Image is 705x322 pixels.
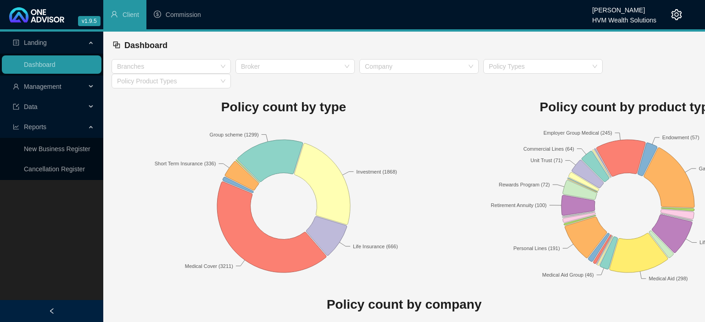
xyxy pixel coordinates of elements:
[9,7,64,22] img: 2df55531c6924b55f21c4cf5d4484680-logo-light.svg
[155,161,216,166] text: Short Term Insurance (336)
[24,165,85,173] a: Cancellation Register
[24,123,46,131] span: Reports
[13,124,19,130] span: line-chart
[499,182,550,187] text: Rewards Program (72)
[491,202,547,208] text: Retirement Annuity (100)
[531,158,563,163] text: Unit Trust (71)
[649,276,688,281] text: Medical Aid (298)
[112,41,121,49] span: block
[123,11,139,18] span: Client
[662,135,699,140] text: Endowment (57)
[671,9,682,20] span: setting
[24,145,90,153] a: New Business Register
[185,263,233,268] text: Medical Cover (3211)
[78,16,101,26] span: v1.9.5
[166,11,201,18] span: Commission
[542,272,594,278] text: Medical Aid Group (46)
[111,11,118,18] span: user
[24,61,56,68] a: Dashboard
[523,146,574,151] text: Commercial Lines (64)
[13,83,19,90] span: user
[124,41,168,50] span: Dashboard
[592,2,656,12] div: [PERSON_NAME]
[154,11,161,18] span: dollar
[112,295,697,315] h1: Policy count by company
[13,39,19,46] span: profile
[210,131,259,137] text: Group scheme (1299)
[513,246,560,251] text: Personal Lines (191)
[353,243,398,249] text: Life Insurance (666)
[24,103,38,110] span: Data
[49,308,55,314] span: left
[543,130,612,136] text: Employer Group Medical (245)
[356,169,397,174] text: Investment (1868)
[24,39,47,46] span: Landing
[592,12,656,22] div: HVM Wealth Solutions
[13,104,19,110] span: import
[24,83,62,90] span: Management
[112,97,456,117] h1: Policy count by type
